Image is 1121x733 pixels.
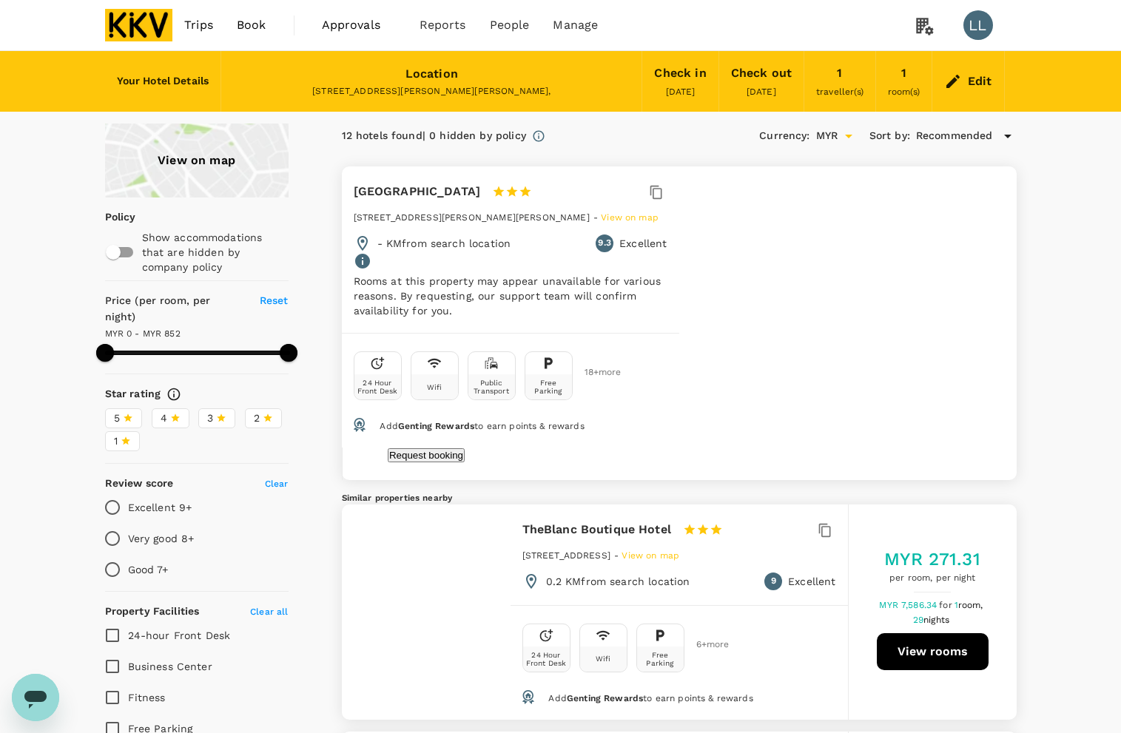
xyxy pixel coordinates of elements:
[619,236,667,251] p: Excellent
[377,236,511,251] p: - KM from search location
[877,633,989,670] button: View rooms
[105,124,289,197] a: View on map
[265,479,289,489] span: Clear
[388,448,465,462] button: Request booking
[105,386,161,402] h6: Star rating
[233,84,630,99] div: [STREET_ADDRESS][PERSON_NAME][PERSON_NAME],
[322,16,396,34] span: Approvals
[128,661,212,672] span: Business Center
[955,600,986,610] span: 1
[114,433,118,449] span: 1
[596,655,611,663] div: Wifi
[666,87,696,97] span: [DATE]
[888,87,920,97] span: room(s)
[622,550,679,561] span: View on map
[553,16,598,34] span: Manage
[640,651,681,667] div: Free Parking
[522,519,671,540] h6: TheBlanc Boutique Hotel
[184,16,213,34] span: Trips
[254,411,260,426] span: 2
[884,547,980,571] h5: MYR 271.31
[696,640,718,649] span: 6 + more
[546,574,690,589] p: 0.2 KM from search location
[250,607,288,617] span: Clear all
[166,387,181,402] svg: Star ratings are awarded to properties to represent the quality of services, facilities, and amen...
[788,574,835,589] p: Excellent
[939,600,954,610] span: for
[12,674,59,721] iframe: Button to launch messaging window
[354,274,667,318] p: Rooms at this property may appear unavailable for various reasons. By requesting, our support tea...
[654,63,706,84] div: Check in
[105,209,115,224] p: Policy
[869,128,910,144] h6: Sort by :
[128,531,195,546] p: Very good 8+
[114,411,120,426] span: 5
[420,16,466,34] span: Reports
[471,379,512,395] div: Public Transport
[837,63,842,84] div: 1
[913,615,952,625] span: 29
[105,293,243,325] h6: Price (per room, per night)
[142,230,287,274] p: Show accommodations that are hidden by company policy
[161,411,167,426] span: 4
[548,693,753,703] span: Add to earn points & rewards
[427,383,442,391] div: Wifi
[380,421,584,431] span: Add to earn points & rewards
[567,693,643,703] span: Genting Rewards
[105,328,181,339] span: MYR 0 - MYR 852
[838,126,859,146] button: Open
[128,692,166,703] span: Fitness
[958,600,983,610] span: room,
[398,421,474,431] span: Genting Rewards
[117,73,209,89] h6: Your Hotel Details
[105,476,174,492] h6: Review score
[342,128,526,144] div: 12 hotels found | 0 hidden by policy
[354,181,481,202] h6: [GEOGRAPHIC_DATA]
[963,10,993,40] div: LL
[342,492,1017,504] h5: Similar properties nearby
[601,212,659,223] span: View on map
[771,574,776,589] span: 9
[105,604,200,620] h6: Property Facilities
[622,549,679,561] a: View on map
[128,500,192,515] p: Excellent 9+
[598,236,610,251] span: 9.3
[593,212,601,223] span: -
[759,128,809,144] h6: Currency :
[522,550,610,561] span: [STREET_ADDRESS]
[747,87,776,97] span: [DATE]
[528,379,569,395] div: Free Parking
[128,562,169,577] p: Good 7+
[128,629,231,641] span: 24-hour Front Desk
[405,64,458,84] div: Location
[614,550,622,561] span: -
[526,651,567,667] div: 24 Hour Front Desk
[916,128,993,144] span: Recommended
[357,379,398,395] div: 24 Hour Front Desk
[731,63,792,84] div: Check out
[816,87,864,97] span: traveller(s)
[884,571,980,586] span: per room, per night
[207,411,213,426] span: 3
[105,9,173,41] img: KKV Supply Chain Sdn Bhd
[354,212,590,223] span: [STREET_ADDRESS][PERSON_NAME][PERSON_NAME]
[585,368,607,377] span: 18 + more
[968,71,992,92] div: Edit
[490,16,530,34] span: People
[601,211,659,223] a: View on map
[923,615,949,625] span: nights
[901,63,906,84] div: 1
[237,16,266,34] span: Book
[260,294,289,306] span: Reset
[879,600,939,610] span: MYR 7,586.34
